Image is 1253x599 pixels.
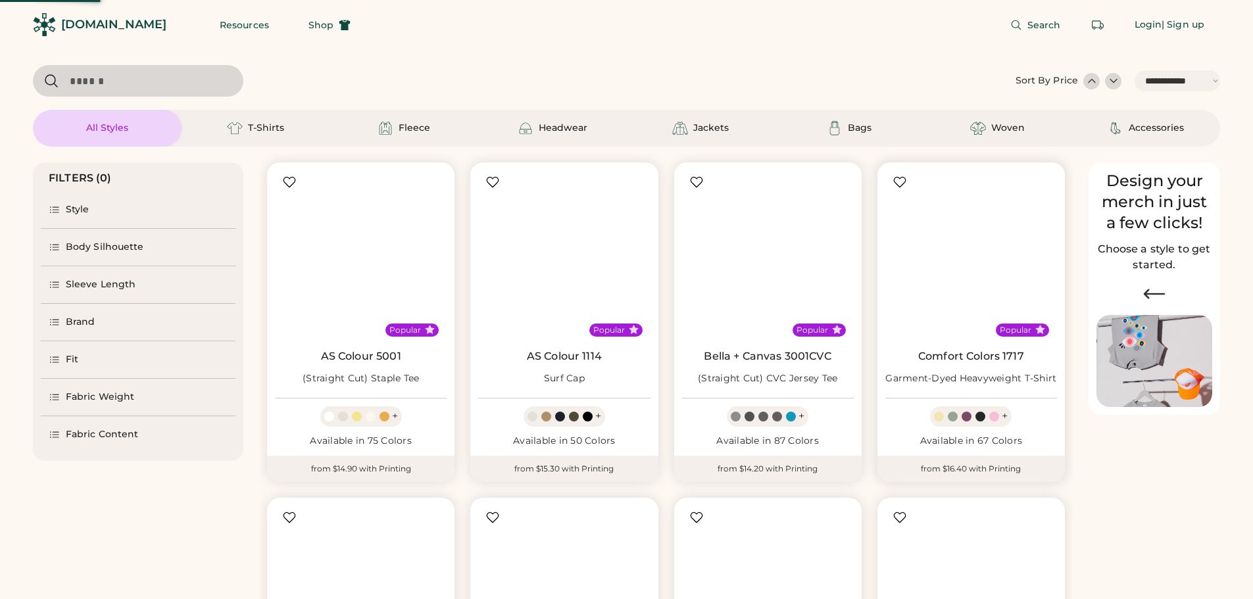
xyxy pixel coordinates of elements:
div: Design your merch in just a few clicks! [1096,170,1212,233]
img: Bags Icon [827,120,843,136]
div: Popular [593,325,625,335]
div: All Styles [86,122,128,135]
div: Available in 75 Colors [275,435,447,448]
img: Woven Icon [970,120,986,136]
div: Accessories [1129,122,1184,135]
button: Popular Style [629,325,639,335]
h2: Choose a style to get started. [1096,241,1212,273]
div: Available in 50 Colors [478,435,650,448]
a: Bella + Canvas 3001CVC [704,350,831,363]
span: Search [1027,20,1061,30]
div: [DOMAIN_NAME] [61,16,166,33]
img: Headwear Icon [518,120,533,136]
span: Shop [308,20,333,30]
div: (Straight Cut) CVC Jersey Tee [698,372,837,385]
div: FILTERS (0) [49,170,112,186]
div: Available in 67 Colors [885,435,1057,448]
div: Garment-Dyed Heavyweight T-Shirt [885,372,1056,385]
div: Popular [389,325,421,335]
div: Brand [66,316,95,329]
div: Fit [66,353,78,366]
div: Login [1135,18,1162,32]
a: AS Colour 1114 [527,350,602,363]
button: Popular Style [425,325,435,335]
div: from $16.40 with Printing [877,456,1065,482]
img: AS Colour 1114 Surf Cap [478,170,650,342]
button: Search [995,12,1077,38]
div: Jackets [693,122,729,135]
div: from $14.90 with Printing [267,456,455,482]
div: Sort By Price [1016,74,1078,87]
div: + [798,409,804,423]
div: from $15.30 with Printing [470,456,658,482]
div: Fleece [399,122,430,135]
div: Available in 87 Colors [682,435,854,448]
img: Jackets Icon [672,120,688,136]
img: Fleece Icon [378,120,393,136]
button: Retrieve an order [1085,12,1111,38]
div: | Sign up [1162,18,1204,32]
div: + [1002,409,1008,423]
div: Fabric Weight [66,391,134,404]
div: Style [66,203,89,216]
img: Image of Lisa Congdon Eye Print on T-Shirt and Hat [1096,315,1212,408]
div: Woven [991,122,1025,135]
iframe: Front Chat [1191,540,1247,596]
div: Body Silhouette [66,241,144,254]
div: Fabric Content [66,428,138,441]
img: Rendered Logo - Screens [33,13,56,36]
div: + [595,409,601,423]
img: Accessories Icon [1108,120,1123,136]
div: Sleeve Length [66,278,135,291]
div: T-Shirts [248,122,284,135]
button: Shop [293,12,366,38]
div: Popular [797,325,828,335]
div: Popular [1000,325,1031,335]
div: Surf Cap [544,372,585,385]
img: Comfort Colors 1717 Garment-Dyed Heavyweight T-Shirt [885,170,1057,342]
div: from $14.20 with Printing [674,456,862,482]
div: + [392,409,398,423]
button: Resources [204,12,285,38]
div: Bags [848,122,872,135]
img: T-Shirts Icon [227,120,243,136]
div: (Straight Cut) Staple Tee [303,372,419,385]
a: AS Colour 5001 [321,350,401,363]
img: AS Colour 5001 (Straight Cut) Staple Tee [275,170,447,342]
button: Popular Style [1035,325,1045,335]
div: Headwear [539,122,587,135]
a: Comfort Colors 1717 [918,350,1024,363]
img: BELLA + CANVAS 3001CVC (Straight Cut) CVC Jersey Tee [682,170,854,342]
button: Popular Style [832,325,842,335]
